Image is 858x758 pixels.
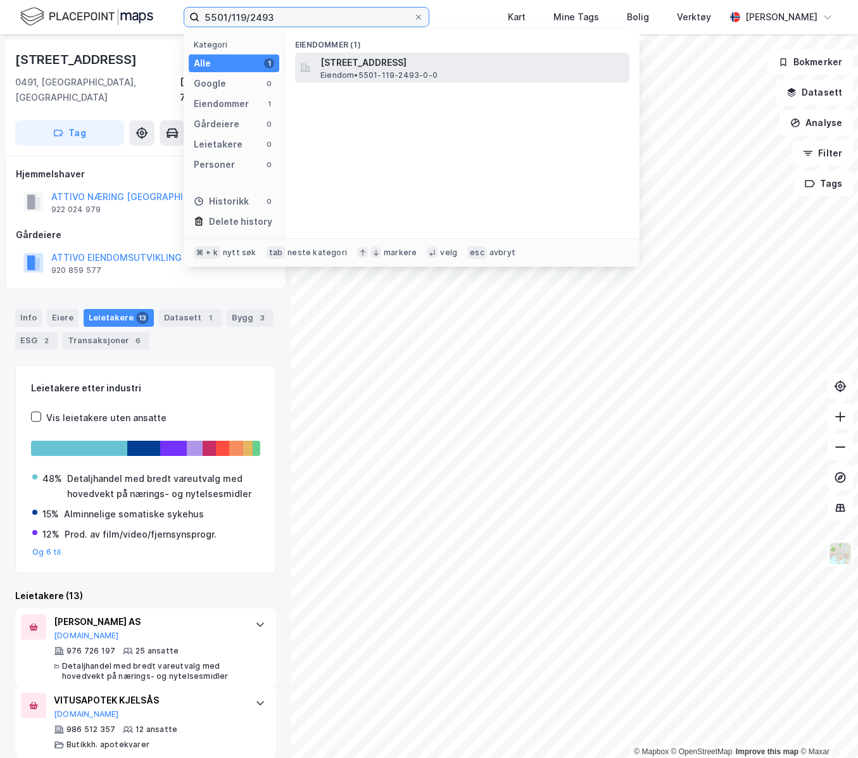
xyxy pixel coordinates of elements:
[227,309,274,327] div: Bygg
[204,312,217,324] div: 1
[64,507,204,522] div: Alminnelige somatiske sykehus
[795,697,858,758] iframe: Chat Widget
[15,49,139,70] div: [STREET_ADDRESS]
[264,58,274,68] div: 1
[553,9,599,25] div: Mine Tags
[508,9,526,25] div: Kart
[54,709,119,719] button: [DOMAIN_NAME]
[489,248,515,258] div: avbryt
[194,56,211,71] div: Alle
[15,75,180,105] div: 0491, [GEOGRAPHIC_DATA], [GEOGRAPHIC_DATA]
[264,160,274,170] div: 0
[194,76,226,91] div: Google
[32,547,61,557] button: Og 6 til
[736,747,798,756] a: Improve this map
[16,227,275,243] div: Gårdeiere
[320,55,624,70] span: [STREET_ADDRESS]
[194,137,243,152] div: Leietakere
[194,157,235,172] div: Personer
[634,747,669,756] a: Mapbox
[54,614,243,629] div: [PERSON_NAME] AS
[15,332,58,350] div: ESG
[627,9,649,25] div: Bolig
[267,246,286,259] div: tab
[384,248,417,258] div: markere
[15,588,276,603] div: Leietakere (13)
[199,8,413,27] input: Søk på adresse, matrikkel, gårdeiere, leietakere eller personer
[67,471,259,502] div: Detaljhandel med bredt vareutvalg med hovedvekt på nærings- og nytelsesmidler
[440,248,457,258] div: velg
[46,410,167,426] div: Vis leietakere uten ansatte
[745,9,817,25] div: [PERSON_NAME]
[136,724,177,735] div: 12 ansatte
[671,747,733,756] a: OpenStreetMap
[285,30,640,53] div: Eiendommer (1)
[264,119,274,129] div: 0
[54,693,243,708] div: VITUSAPOTEK KJELSÅS
[223,248,256,258] div: nytt søk
[66,724,115,735] div: 986 512 357
[467,246,487,259] div: esc
[828,541,852,565] img: Z
[20,6,153,28] img: logo.f888ab2527a4732fd821a326f86c7f29.svg
[136,646,179,656] div: 25 ansatte
[42,507,59,522] div: 15%
[194,194,249,209] div: Historikk
[66,740,149,750] div: Butikkh. apotekvarer
[779,110,853,136] button: Analyse
[320,70,438,80] span: Eiendom • 5501-119-2493-0-0
[776,80,853,105] button: Datasett
[159,309,222,327] div: Datasett
[264,99,274,109] div: 1
[132,334,144,347] div: 6
[66,646,115,656] div: 976 726 197
[264,196,274,206] div: 0
[209,214,272,229] div: Delete history
[42,471,62,486] div: 48%
[51,205,101,215] div: 922 024 979
[194,117,239,132] div: Gårdeiere
[47,309,79,327] div: Eiere
[15,309,42,327] div: Info
[795,697,858,758] div: Kontrollprogram for chat
[31,381,260,396] div: Leietakere etter industri
[180,75,276,105] div: [GEOGRAPHIC_DATA], 72/3
[794,171,853,196] button: Tags
[54,631,119,641] button: [DOMAIN_NAME]
[194,96,249,111] div: Eiendommer
[42,527,60,542] div: 12%
[16,167,275,182] div: Hjemmelshaver
[264,139,274,149] div: 0
[194,40,279,49] div: Kategori
[65,527,217,542] div: Prod. av film/video/fjernsynsprogr.
[677,9,711,25] div: Verktøy
[40,334,53,347] div: 2
[264,79,274,89] div: 0
[15,120,124,146] button: Tag
[136,312,149,324] div: 13
[792,141,853,166] button: Filter
[51,265,101,275] div: 920 859 577
[62,661,243,681] div: Detaljhandel med bredt vareutvalg med hovedvekt på nærings- og nytelsesmidler
[194,246,220,259] div: ⌘ + k
[287,248,347,258] div: neste kategori
[767,49,853,75] button: Bokmerker
[84,309,154,327] div: Leietakere
[63,332,149,350] div: Transaksjoner
[256,312,268,324] div: 3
